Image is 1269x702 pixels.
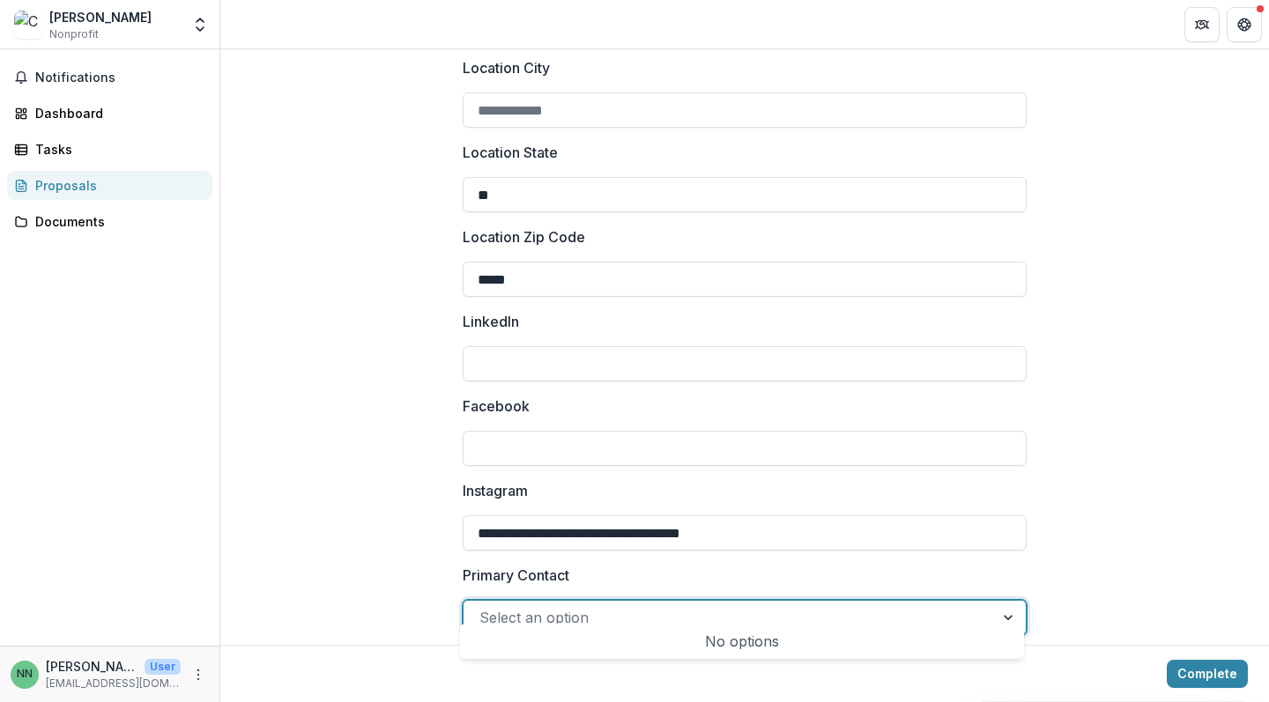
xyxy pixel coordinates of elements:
[463,565,569,586] p: Primary Contact
[463,226,585,248] p: Location Zip Code
[145,659,181,675] p: User
[188,7,212,42] button: Open entity switcher
[463,142,558,163] p: Location State
[17,669,33,680] div: Niare Neal
[463,395,530,417] p: Facebook
[49,8,152,26] div: [PERSON_NAME]
[1167,660,1248,688] button: Complete
[46,657,137,676] p: [PERSON_NAME]
[49,26,99,42] span: Nonprofit
[35,212,198,231] div: Documents
[464,624,1020,659] div: No options
[460,624,1024,659] div: Select options list
[188,664,209,685] button: More
[463,480,528,501] p: Instagram
[35,176,198,195] div: Proposals
[7,63,212,92] button: Notifications
[1184,7,1220,42] button: Partners
[1227,7,1262,42] button: Get Help
[463,57,550,78] p: Location City
[7,135,212,164] a: Tasks
[7,171,212,200] a: Proposals
[14,11,42,39] img: Curran Lewis
[7,207,212,236] a: Documents
[35,140,198,159] div: Tasks
[35,104,198,122] div: Dashboard
[7,99,212,128] a: Dashboard
[463,311,519,332] p: LinkedIn
[35,70,205,85] span: Notifications
[46,676,181,691] p: [EMAIL_ADDRESS][DOMAIN_NAME]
